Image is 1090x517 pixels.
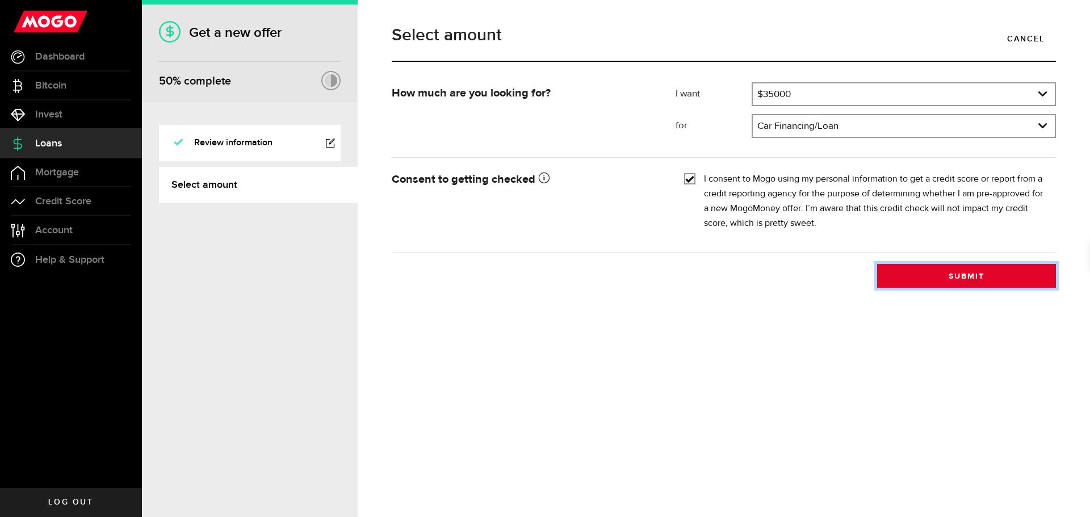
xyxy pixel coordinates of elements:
[704,172,1047,231] label: I consent to Mogo using my personal information to get a credit score or report from a credit rep...
[35,225,73,236] span: Account
[35,196,91,207] span: Credit Score
[35,52,85,62] span: Dashboard
[684,172,695,183] input: I consent to Mogo using my personal information to get a credit score or report from a credit rep...
[159,74,173,88] span: 50
[48,498,93,506] span: Log out
[35,255,104,265] span: Help & Support
[35,81,66,91] span: Bitcoin
[392,27,1056,44] h1: Select amount
[392,174,550,185] strong: Consent to getting checked
[753,115,1055,137] a: expand select
[753,83,1055,105] a: expand select
[676,87,752,101] label: I want
[35,167,79,178] span: Mortgage
[159,167,358,203] a: Select amount
[159,24,341,41] h1: Get a new offer
[159,71,231,91] div: % complete
[676,119,752,133] label: for
[392,87,551,99] strong: How much are you looking for?
[35,110,62,120] span: Invest
[9,5,43,39] button: Open LiveChat chat widget
[996,27,1056,51] a: Cancel
[877,264,1056,288] button: Submit
[35,138,62,149] span: Loans
[159,125,341,161] a: Review information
